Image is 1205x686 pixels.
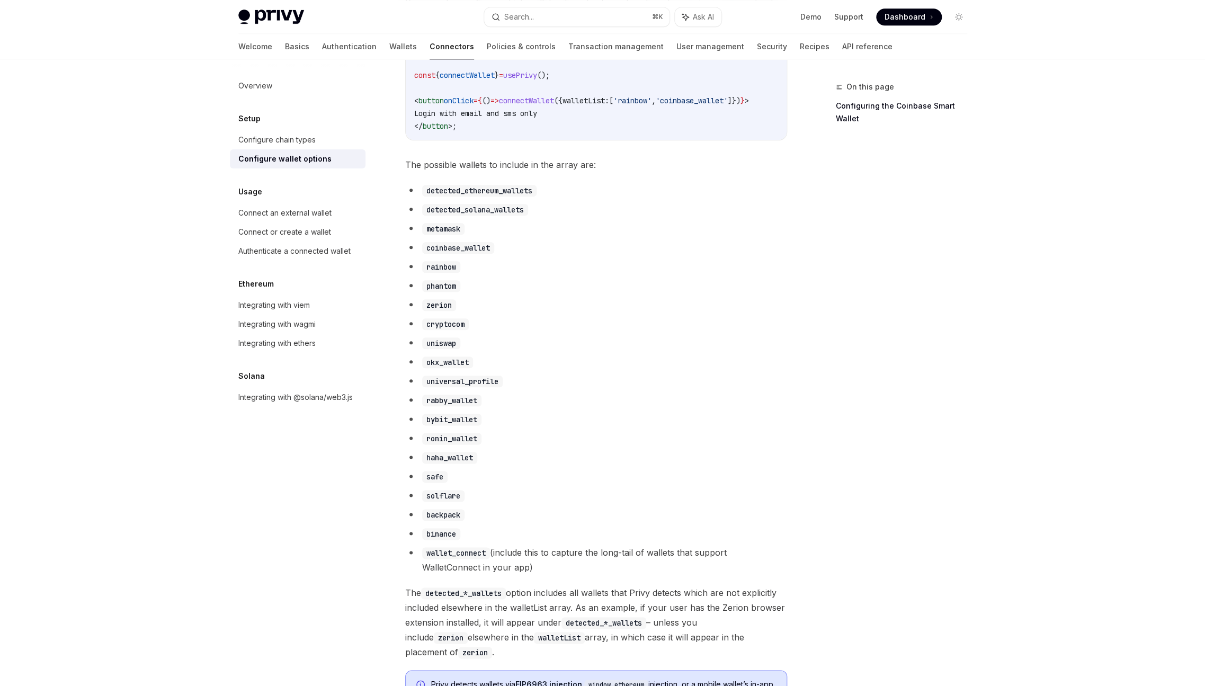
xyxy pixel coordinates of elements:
a: Integrating with @solana/web3.js [230,388,365,407]
a: Configure chain types [230,130,365,149]
span: 'rainbow' [613,96,651,105]
code: detected_ethereum_wallets [422,185,537,197]
div: Authenticate a connected wallet [238,245,351,257]
div: Connect an external wallet [238,207,332,219]
span: Ask AI [693,12,714,22]
code: coinbase_wallet [422,242,494,254]
a: Recipes [800,34,829,59]
code: binance [422,528,460,540]
button: Toggle dark mode [950,8,967,25]
code: detected_*_wallets [561,617,646,629]
span: On this page [846,81,894,93]
h5: Solana [238,370,265,382]
span: </ [414,121,423,131]
span: onClick [444,96,474,105]
span: ]}) [728,96,740,105]
a: Connect an external wallet [230,203,365,222]
code: bybit_wallet [422,414,481,425]
span: => [490,96,499,105]
div: Connect or create a wallet [238,226,331,238]
code: rabby_wallet [422,395,481,406]
code: metamask [422,223,465,235]
a: Support [834,12,863,22]
span: connectWallet [499,96,554,105]
span: > [745,96,749,105]
div: Search... [504,11,534,23]
code: uniswap [422,337,460,349]
code: phantom [422,280,460,292]
code: detected_*_wallets [421,587,506,599]
span: The option includes all wallets that Privy detects which are not explicitly included elsewhere in... [405,585,787,660]
code: backpack [422,509,465,521]
a: Policies & controls [487,34,556,59]
span: The possible wallets to include in the array are: [405,157,787,172]
a: Transaction management [568,34,664,59]
h5: Setup [238,112,261,125]
a: Connect or create a wallet [230,222,365,242]
code: universal_profile [422,376,503,387]
a: Security [757,34,787,59]
div: Configure wallet options [238,153,332,165]
button: Search...⌘K [484,7,670,26]
code: walletList [534,632,585,644]
a: API reference [842,34,892,59]
span: { [435,70,440,80]
span: button [418,96,444,105]
span: ({ [554,96,563,105]
code: rainbow [422,261,460,273]
code: safe [422,471,448,483]
a: Integrating with ethers [230,334,365,353]
div: Integrating with viem [238,299,310,311]
code: zerion [458,647,492,658]
span: const [414,70,435,80]
span: 'coinbase_wallet' [656,96,728,105]
img: light logo [238,10,304,24]
span: < [414,96,418,105]
span: connectWallet [440,70,495,80]
span: } [495,70,499,80]
a: Configure wallet options [230,149,365,168]
code: detected_solana_wallets [422,204,528,216]
span: ; [452,121,457,131]
a: Configuring the Coinbase Smart Wallet [836,97,976,127]
code: haha_wallet [422,452,477,464]
code: ronin_wallet [422,433,481,444]
span: usePrivy [503,70,537,80]
span: , [651,96,656,105]
div: Integrating with @solana/web3.js [238,391,353,404]
div: Configure chain types [238,133,316,146]
span: button [423,121,448,131]
h5: Ethereum [238,278,274,290]
a: Integrating with viem [230,296,365,315]
div: Overview [238,79,272,92]
span: [ [609,96,613,105]
a: Authenticate a connected wallet [230,242,365,261]
a: Overview [230,76,365,95]
a: Connectors [430,34,474,59]
code: zerion [422,299,456,311]
a: Dashboard [876,8,942,25]
span: } [740,96,745,105]
code: okx_wallet [422,357,473,368]
a: Integrating with wagmi [230,315,365,334]
span: Login with email and sms only [414,109,537,118]
span: = [499,70,503,80]
a: User management [676,34,744,59]
span: () [482,96,490,105]
a: Authentication [322,34,377,59]
span: > [448,121,452,131]
h5: Usage [238,185,262,198]
span: Dashboard [885,12,925,22]
a: Welcome [238,34,272,59]
div: Integrating with ethers [238,337,316,350]
a: Basics [285,34,309,59]
span: walletList: [563,96,609,105]
code: cryptocom [422,318,469,330]
span: = [474,96,478,105]
span: ⌘ K [652,13,663,21]
code: zerion [434,632,468,644]
a: Wallets [389,34,417,59]
span: (); [537,70,550,80]
a: Demo [800,12,822,22]
span: { [478,96,482,105]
